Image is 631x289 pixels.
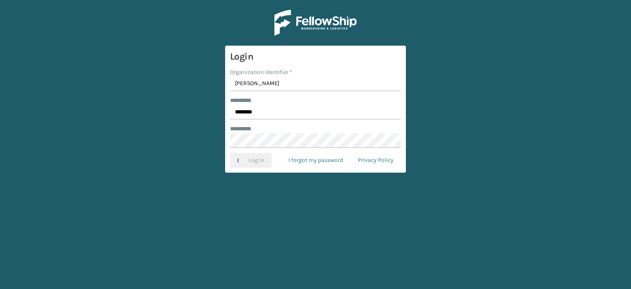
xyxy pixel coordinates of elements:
[230,68,292,76] label: Organization Identifier
[281,153,350,168] a: I forgot my password
[230,153,272,168] button: Log In
[230,51,401,63] h3: Login
[274,10,357,36] img: Logo
[350,153,401,168] a: Privacy Policy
